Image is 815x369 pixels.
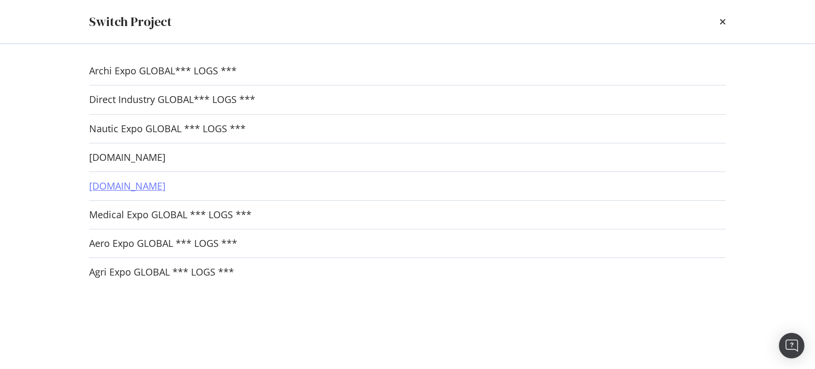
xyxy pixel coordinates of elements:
[89,209,252,220] a: Medical Expo GLOBAL *** LOGS ***
[89,181,166,192] a: [DOMAIN_NAME]
[719,13,726,31] div: times
[89,94,255,105] a: Direct Industry GLOBAL*** LOGS ***
[89,152,166,163] a: [DOMAIN_NAME]
[779,333,804,358] div: Open Intercom Messenger
[89,123,246,134] a: Nautic Expo GLOBAL *** LOGS ***
[89,13,172,31] div: Switch Project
